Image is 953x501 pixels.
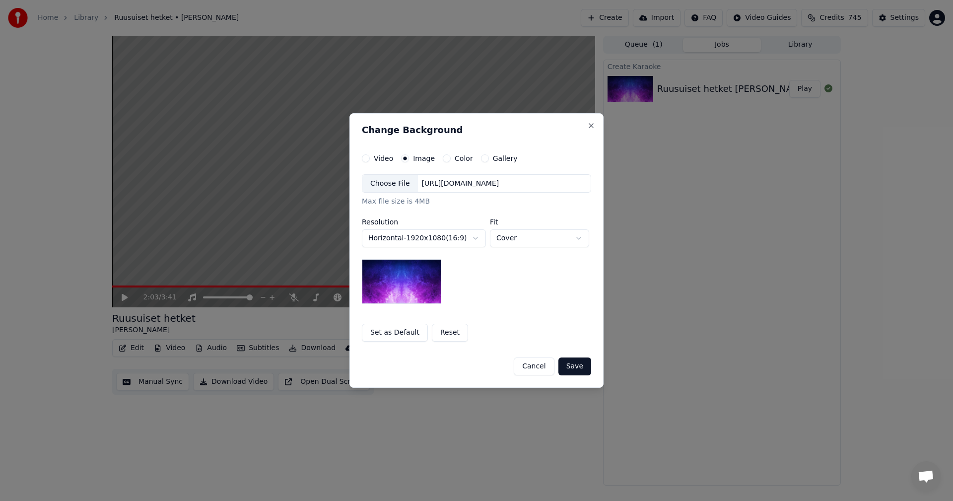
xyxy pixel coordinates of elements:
label: Image [413,155,435,162]
button: Save [558,358,591,375]
button: Cancel [514,358,554,375]
label: Gallery [493,155,518,162]
label: Color [455,155,473,162]
label: Resolution [362,218,486,225]
label: Fit [490,218,589,225]
h2: Change Background [362,126,591,135]
div: [URL][DOMAIN_NAME] [418,179,503,189]
div: Max file size is 4MB [362,197,591,207]
button: Set as Default [362,324,428,342]
label: Video [374,155,393,162]
button: Reset [432,324,468,342]
div: Choose File [362,175,418,193]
